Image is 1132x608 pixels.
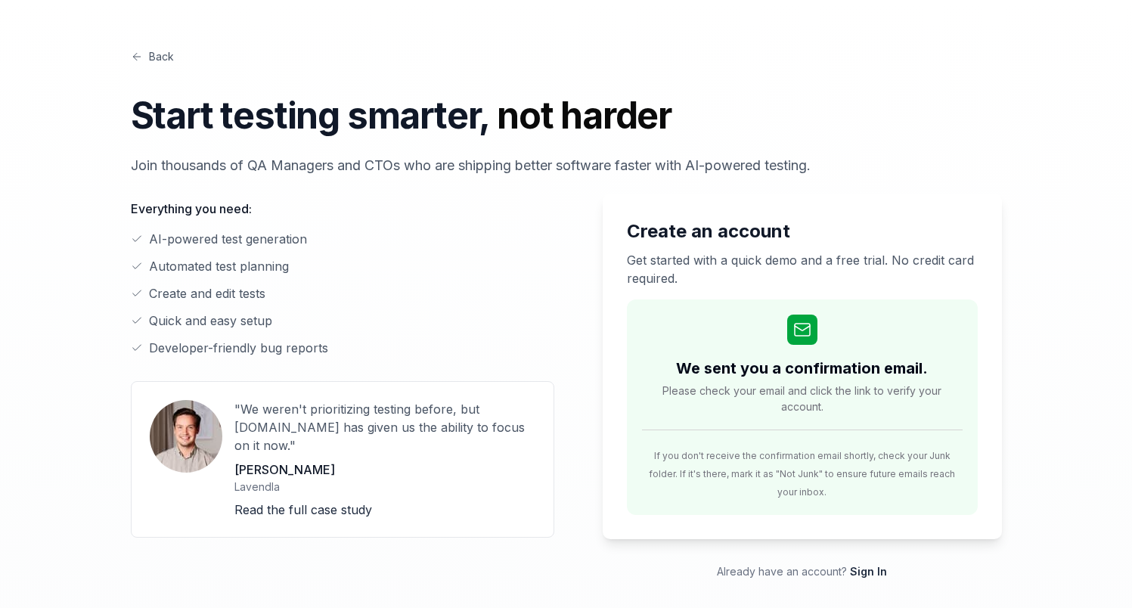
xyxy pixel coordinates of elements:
p: Everything you need: [131,200,554,218]
a: Sign In [850,565,887,578]
span: not harder [497,93,671,138]
h2: We sent you a confirmation email. [676,357,928,380]
p: "We weren't prioritizing testing before, but [DOMAIN_NAME] has given us the ability to focus on i... [234,400,535,454]
li: AI-powered test generation [131,230,554,248]
p: Lavendla [234,479,535,495]
li: Developer-friendly bug reports [131,339,554,357]
span: Please check your email and click the link to verify your account. [642,383,963,414]
img: User avatar [150,400,222,473]
p: Join thousands of QA Managers and CTOs who are shipping better software faster with AI-powered te... [131,155,1002,175]
li: Automated test planning [131,257,554,275]
p: Get started with a quick demo and a free trial. No credit card required. [627,251,978,287]
span: If you don't receive the confirmation email shortly, check your Junk folder. If it's there, mark ... [649,450,955,498]
p: [PERSON_NAME] [234,461,535,479]
a: Back [131,48,174,64]
h2: Create an account [627,218,978,245]
p: Already have an account? [603,563,1002,579]
li: Create and edit tests [131,284,554,302]
li: Quick and easy setup [131,312,554,330]
h1: Start testing smarter, [131,88,1002,143]
a: Read the full case study [234,502,372,517]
